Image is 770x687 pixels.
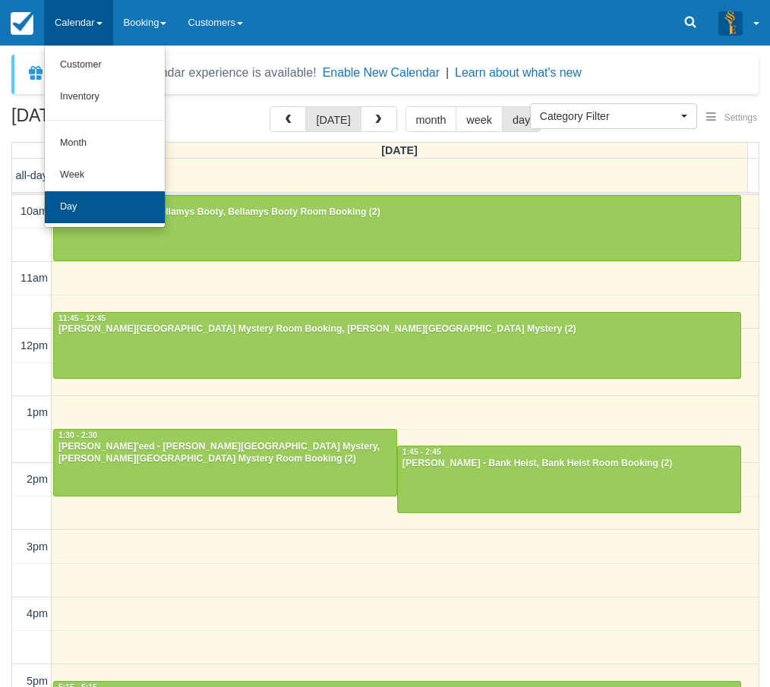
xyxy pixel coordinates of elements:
[21,272,48,284] span: 11am
[502,106,541,132] button: day
[11,12,33,35] img: checkfront-main-nav-mini-logo.png
[323,65,440,80] button: Enable New Calendar
[45,128,165,159] a: Month
[21,339,48,351] span: 12pm
[530,103,697,129] button: Category Filter
[45,81,165,113] a: Inventory
[53,429,397,496] a: 1:30 - 2:30[PERSON_NAME]'eed - [PERSON_NAME][GEOGRAPHIC_DATA] Mystery, [PERSON_NAME][GEOGRAPHIC_D...
[406,106,457,132] button: month
[27,540,48,553] span: 3pm
[45,191,165,223] a: Day
[58,323,737,336] div: [PERSON_NAME][GEOGRAPHIC_DATA] Mystery Room Booking, [PERSON_NAME][GEOGRAPHIC_DATA] Mystery (2)
[402,458,737,470] div: [PERSON_NAME] - Bank Heist, Bank Heist Room Booking (2)
[397,446,741,512] a: 1:45 - 2:45[PERSON_NAME] - Bank Heist, Bank Heist Room Booking (2)
[45,159,165,191] a: Week
[44,46,166,228] ul: Calendar
[53,195,741,262] a: 10:00 - 11:00[PERSON_NAME] - Bellamys Booty, Bellamys Booty Room Booking (2)
[58,431,97,440] span: 1:30 - 2:30
[27,675,48,687] span: 5pm
[51,64,317,82] div: A new Booking Calendar experience is available!
[16,169,48,181] span: all-day
[455,66,582,79] a: Learn about what's new
[402,448,441,456] span: 1:45 - 2:45
[724,112,757,123] span: Settings
[27,473,48,485] span: 2pm
[381,144,418,156] span: [DATE]
[11,106,204,134] h2: [DATE]
[58,206,737,219] div: [PERSON_NAME] - Bellamys Booty, Bellamys Booty Room Booking (2)
[446,66,449,79] span: |
[53,312,741,379] a: 11:45 - 12:45[PERSON_NAME][GEOGRAPHIC_DATA] Mystery Room Booking, [PERSON_NAME][GEOGRAPHIC_DATA] ...
[58,314,106,323] span: 11:45 - 12:45
[27,406,48,418] span: 1pm
[718,11,743,35] img: A3
[456,106,503,132] button: week
[540,109,677,124] span: Category Filter
[21,205,48,217] span: 10am
[45,49,165,81] a: Customer
[58,441,393,465] div: [PERSON_NAME]'eed - [PERSON_NAME][GEOGRAPHIC_DATA] Mystery, [PERSON_NAME][GEOGRAPHIC_DATA] Myster...
[27,607,48,619] span: 4pm
[305,106,361,132] button: [DATE]
[697,107,766,129] button: Settings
